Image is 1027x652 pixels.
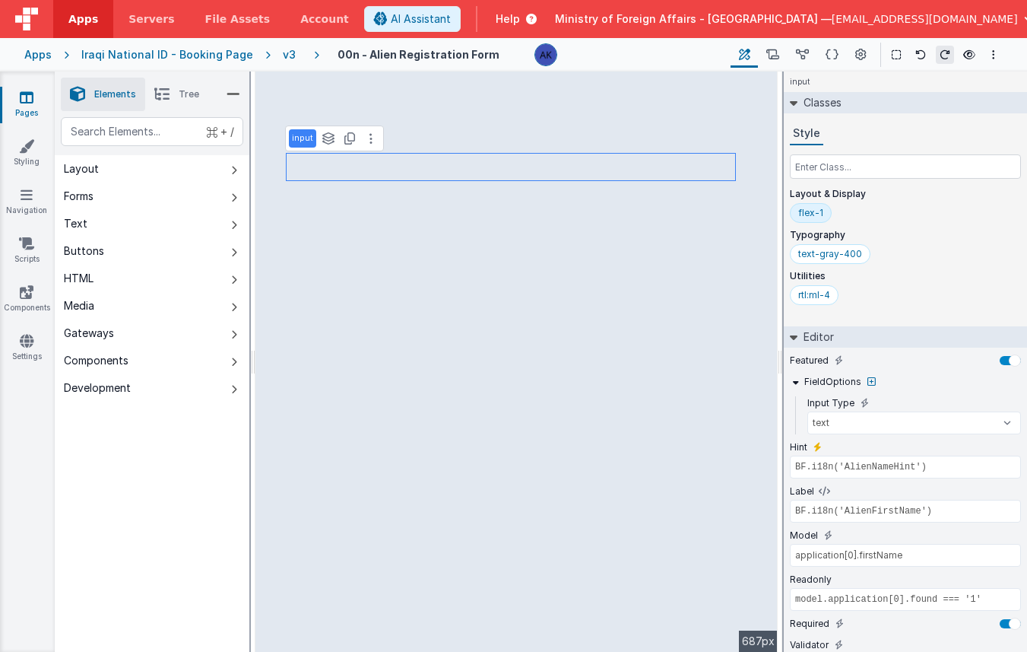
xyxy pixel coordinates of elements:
[807,397,854,409] label: Input Type
[283,47,302,62] div: v3
[64,161,99,177] div: Layout
[338,49,499,60] h4: 00n - Alien Registration Form
[55,155,249,183] button: Layout
[790,530,818,542] label: Model
[790,122,823,145] button: Style
[55,292,249,320] button: Media
[790,154,1021,179] input: Enter Class...
[555,11,832,27] span: Ministry of Foreign Affairs - [GEOGRAPHIC_DATA] —
[790,485,814,498] label: Label
[739,631,778,652] div: 687px
[391,11,451,27] span: AI Assistant
[55,237,249,265] button: Buttons
[61,117,243,146] input: Search Elements...
[64,271,94,286] div: HTML
[68,11,98,27] span: Apps
[832,11,1018,27] span: [EMAIL_ADDRESS][DOMAIN_NAME]
[64,380,131,396] div: Development
[797,326,834,348] h2: Editor
[205,11,271,27] span: File Assets
[797,92,842,113] h2: Classes
[179,88,199,100] span: Tree
[55,265,249,292] button: HTML
[55,320,249,347] button: Gateways
[364,6,461,32] button: AI Assistant
[64,216,87,231] div: Text
[64,326,114,341] div: Gateways
[64,243,104,259] div: Buttons
[790,639,829,651] label: Validator
[207,117,234,146] span: + /
[55,347,249,374] button: Components
[790,574,832,586] label: Readonly
[798,248,862,260] div: text-gray-400
[784,72,816,92] h4: input
[64,189,94,204] div: Forms
[790,618,829,630] label: Required
[790,229,1021,241] p: Typography
[292,132,313,145] p: input
[804,376,861,388] label: FieldOptions
[790,270,1021,282] p: Utilities
[94,88,136,100] span: Elements
[128,11,174,27] span: Servers
[798,207,823,219] div: flex-1
[24,47,52,62] div: Apps
[798,289,830,301] div: rtl:ml-4
[55,374,249,402] button: Development
[790,355,829,367] label: Featured
[55,183,249,210] button: Forms
[790,441,807,453] label: Hint
[55,210,249,237] button: Text
[984,46,1003,64] button: Options
[496,11,520,27] span: Help
[64,298,94,313] div: Media
[255,72,778,652] div: -->
[81,47,253,62] div: Iraqi National ID - Booking Page
[790,188,1021,200] p: Layout & Display
[535,44,556,65] img: 1f6063d0be199a6b217d3045d703aa70
[64,353,128,368] div: Components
